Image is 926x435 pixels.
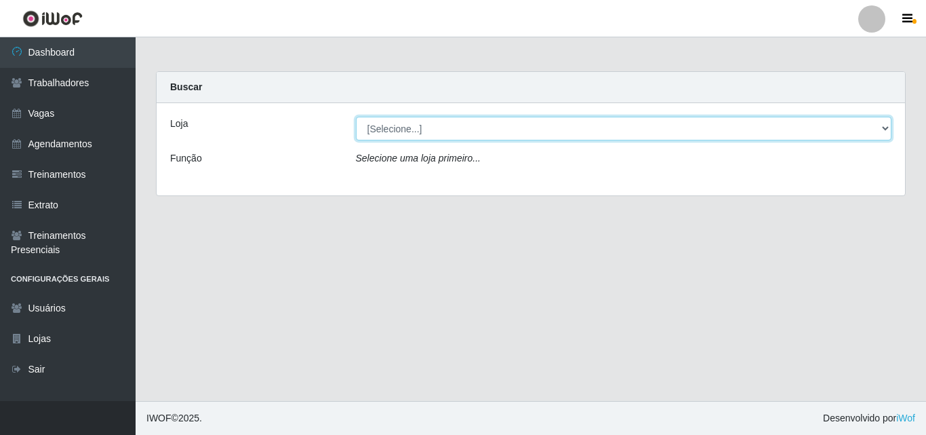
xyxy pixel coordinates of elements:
[823,411,915,425] span: Desenvolvido por
[170,81,202,92] strong: Buscar
[146,413,172,423] span: IWOF
[22,10,83,27] img: CoreUI Logo
[356,153,481,164] i: Selecione uma loja primeiro...
[170,151,202,166] label: Função
[896,413,915,423] a: iWof
[146,411,202,425] span: © 2025 .
[170,117,188,131] label: Loja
